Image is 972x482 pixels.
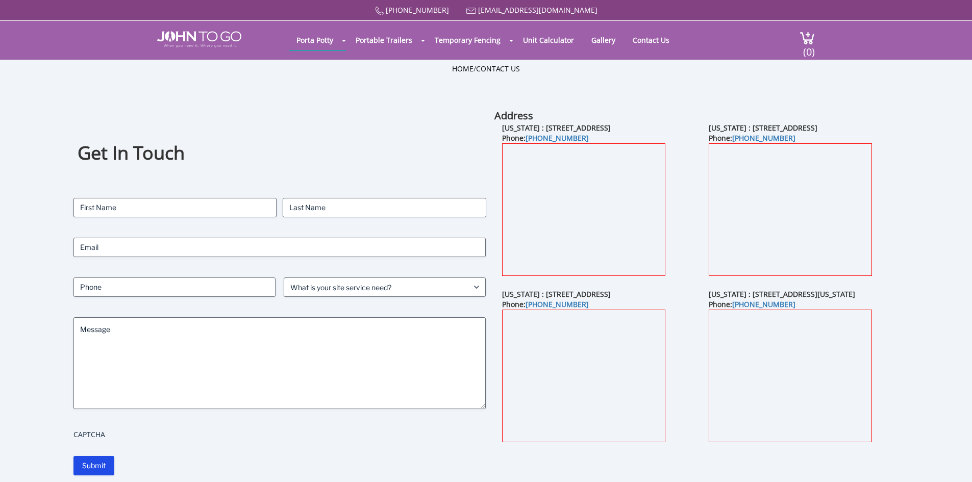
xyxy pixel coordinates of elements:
[375,7,384,15] img: Call
[502,299,589,309] b: Phone:
[73,277,276,297] input: Phone
[800,31,815,45] img: cart a
[502,289,611,299] b: [US_STATE] : [STREET_ADDRESS]
[732,133,795,143] a: [PHONE_NUMBER]
[283,198,486,217] input: Last Name
[476,64,520,73] a: Contact Us
[157,31,241,47] img: JOHN to go
[73,238,486,257] input: Email
[348,30,420,50] a: Portable Trailers
[502,123,611,133] b: [US_STATE] : [STREET_ADDRESS]
[709,289,855,299] b: [US_STATE] : [STREET_ADDRESS][US_STATE]
[526,133,589,143] a: [PHONE_NUMBER]
[709,133,795,143] b: Phone:
[452,64,520,74] ul: /
[502,133,589,143] b: Phone:
[466,8,476,14] img: Mail
[803,37,815,59] span: (0)
[78,141,482,166] h1: Get In Touch
[478,5,597,15] a: [EMAIL_ADDRESS][DOMAIN_NAME]
[732,299,795,309] a: [PHONE_NUMBER]
[73,456,114,475] input: Submit
[386,5,449,15] a: [PHONE_NUMBER]
[584,30,623,50] a: Gallery
[526,299,589,309] a: [PHONE_NUMBER]
[709,299,795,309] b: Phone:
[515,30,582,50] a: Unit Calculator
[73,198,277,217] input: First Name
[427,30,508,50] a: Temporary Fencing
[73,429,486,440] label: CAPTCHA
[709,123,817,133] b: [US_STATE] : [STREET_ADDRESS]
[289,30,341,50] a: Porta Potty
[625,30,677,50] a: Contact Us
[452,64,473,73] a: Home
[494,109,533,122] b: Address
